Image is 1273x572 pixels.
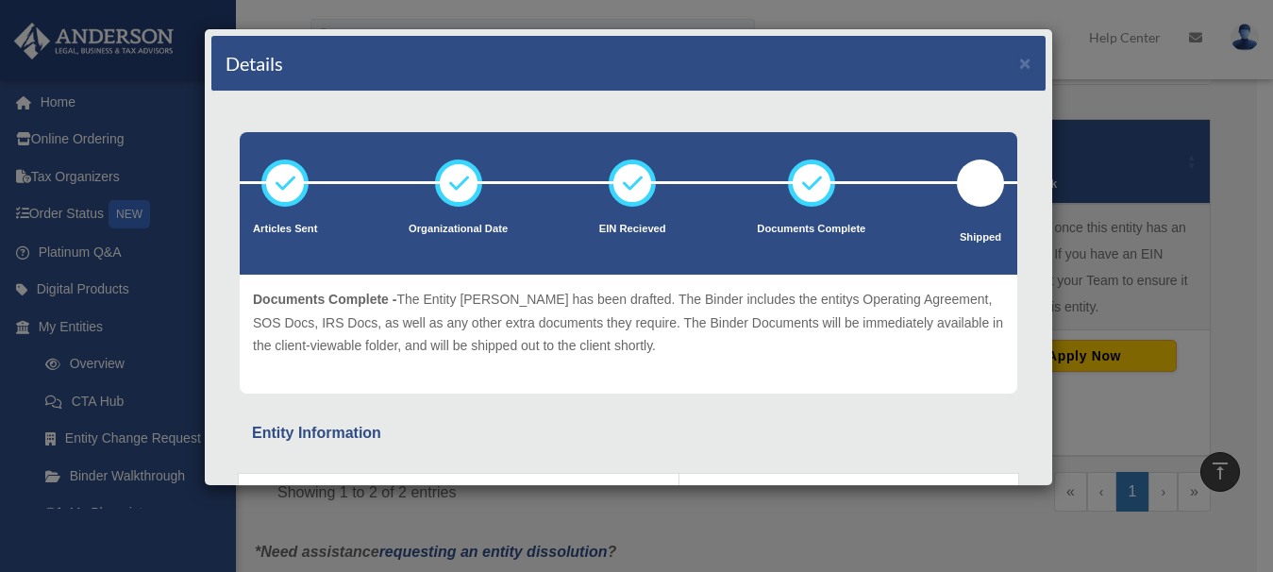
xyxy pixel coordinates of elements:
[252,420,1005,446] div: Entity Information
[1019,53,1031,73] button: ×
[226,50,283,76] h4: Details
[599,220,666,239] p: EIN Recieved
[253,288,1004,358] p: The Entity [PERSON_NAME] has been drafted. The Binder includes the entitys Operating Agreement, S...
[248,483,669,507] p: Entity Name - Lending Solutions Unlimited (LSU), LLC
[757,220,865,239] p: Documents Complete
[689,483,1009,507] p: Type - Limited Liability Company (LLC)
[957,228,1004,247] p: Shipped
[253,292,396,307] span: Documents Complete -
[253,220,317,239] p: Articles Sent
[409,220,508,239] p: Organizational Date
